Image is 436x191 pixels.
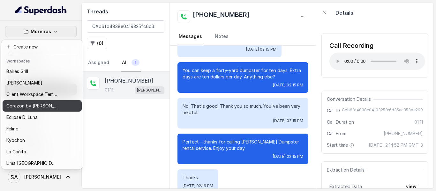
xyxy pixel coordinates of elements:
header: Workspaces [3,55,82,66]
p: Eclipse Di Luna [6,114,38,121]
p: La Cañita [6,148,26,156]
p: Moreiras [31,28,51,35]
p: [PERSON_NAME] [6,79,42,87]
p: Kyochon [6,136,25,144]
p: Client Workspace Template [6,91,57,98]
button: Moreiras [5,26,77,37]
p: Lima [GEOGRAPHIC_DATA] [6,159,57,167]
div: Moreiras [1,40,83,169]
p: Felino [6,125,19,133]
p: Baires Grill [6,68,28,75]
button: Create new [3,41,82,53]
p: Corazon by [PERSON_NAME] [6,102,57,110]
